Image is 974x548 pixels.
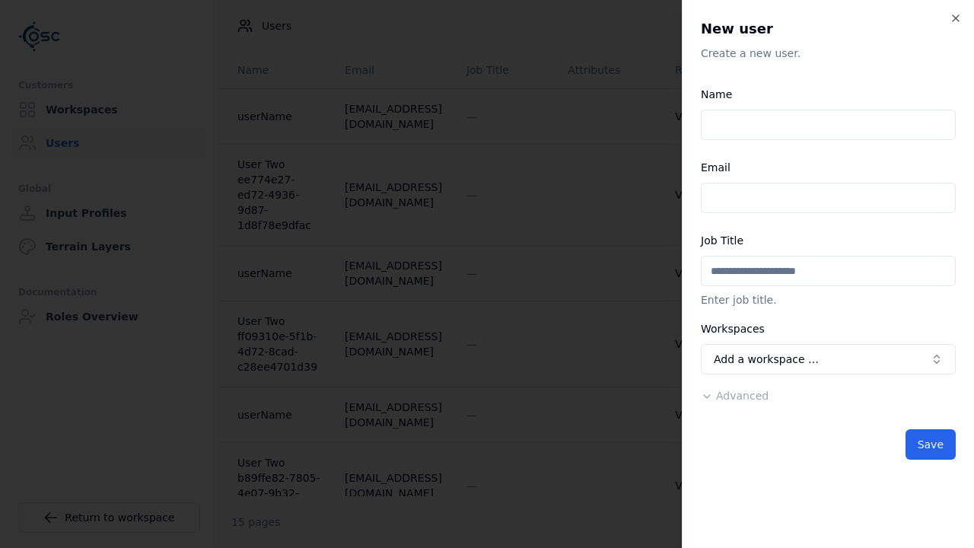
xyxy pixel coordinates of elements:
[716,390,769,402] span: Advanced
[906,429,956,460] button: Save
[714,352,819,367] span: Add a workspace …
[701,88,732,100] label: Name
[701,292,956,307] p: Enter job title.
[701,46,956,61] p: Create a new user.
[701,388,769,403] button: Advanced
[701,161,730,174] label: Email
[701,323,765,335] label: Workspaces
[701,18,956,40] h2: New user
[701,234,743,247] label: Job Title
